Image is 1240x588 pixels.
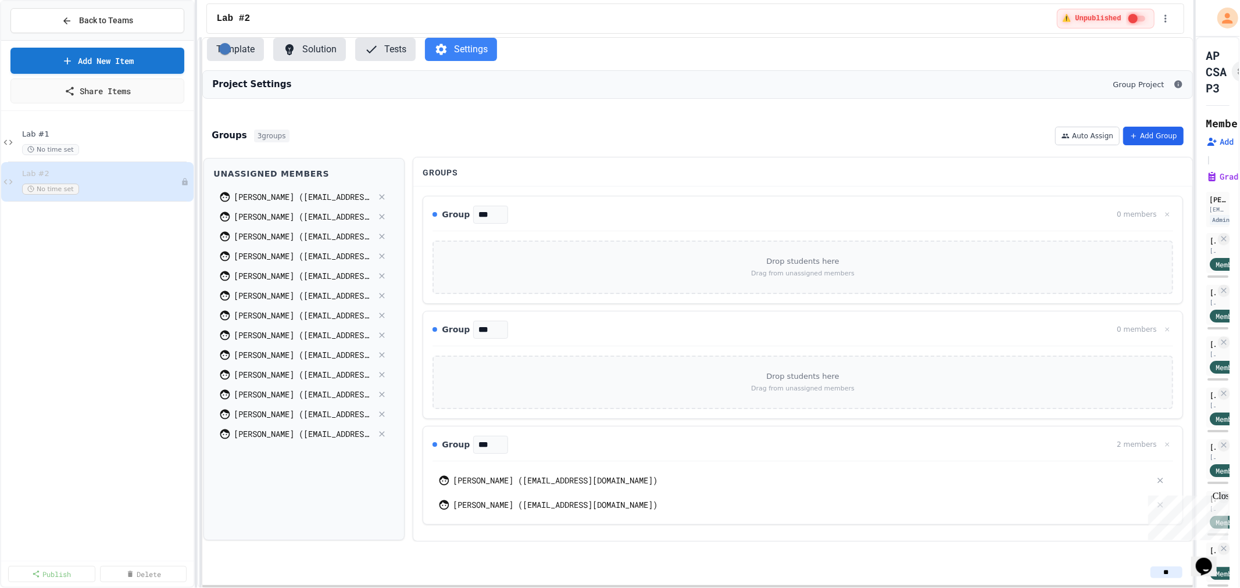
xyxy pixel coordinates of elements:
div: [PERSON_NAME] ([EMAIL_ADDRESS][DOMAIN_NAME]) [234,408,372,420]
div: [EMAIL_ADDRESS][DOMAIN_NAME] [1210,350,1216,358]
iframe: chat widget [1143,491,1228,540]
iframe: chat widget [1191,542,1228,576]
div: [EMAIL_ADDRESS][DOMAIN_NAME] [1210,246,1216,255]
div: Unassigned Members [213,168,395,180]
a: Delete [100,566,187,582]
button: Add Group [1123,127,1184,145]
span: Group [442,209,470,221]
div: [PERSON_NAME] ([EMAIL_ADDRESS][DOMAIN_NAME]) [234,250,372,262]
div: [PERSON_NAME] ([EMAIL_ADDRESS][DOMAIN_NAME]) [234,428,372,440]
div: Drag from unassigned members [751,384,855,394]
div: [PERSON_NAME] ([EMAIL_ADDRESS][DOMAIN_NAME]) [234,230,372,242]
div: [PERSON_NAME] [1210,339,1216,349]
span: Member [1216,259,1240,270]
div: Unpublished [181,178,189,186]
a: Share Items [10,78,184,103]
button: Tests [355,38,416,61]
button: Add [1206,136,1234,148]
div: [PERSON_NAME] ([EMAIL_ADDRESS][DOMAIN_NAME]) [234,270,372,282]
div: [PERSON_NAME] ([EMAIL_ADDRESS][DOMAIN_NAME]) [234,191,372,203]
span: Lab #2 [22,169,181,179]
div: Drop students here [766,371,839,382]
span: | [1206,152,1212,166]
div: [PERSON_NAME] [1210,442,1216,452]
h3: Groups [212,129,246,142]
button: Solution [273,38,346,61]
button: Auto Assign [1055,127,1120,145]
span: Member [1216,414,1240,424]
a: Publish [8,566,95,582]
h1: AP CSA P3 [1206,47,1227,96]
div: 2 members [1117,439,1156,450]
span: Group [442,439,470,451]
button: Back to Teams [10,8,184,33]
div: ⚠️ Students cannot see this content! Click the toggle to publish it and make it visible to your c... [1057,9,1154,28]
span: Lab #1 [22,130,191,139]
span: ⚠️ Unpublished [1062,14,1121,23]
span: Group Project [1113,79,1164,91]
div: [PERSON_NAME] ([EMAIL_ADDRESS][DOMAIN_NAME]) [453,474,1150,486]
div: [PERSON_NAME] ([EMAIL_ADDRESS][DOMAIN_NAME]) [234,368,372,381]
span: Lab #2 [216,12,250,26]
div: 0 members [1117,209,1156,220]
span: No time set [22,144,79,155]
div: [PERSON_NAME] [1210,390,1216,400]
div: [EMAIL_ADDRESS][DOMAIN_NAME] [1210,401,1216,410]
span: Back to Teams [79,15,133,27]
div: [PERSON_NAME] ([EMAIL_ADDRESS][DOMAIN_NAME]) [234,289,372,302]
div: [PERSON_NAME] ([EMAIL_ADDRESS][DOMAIN_NAME]) [234,329,372,341]
div: [EMAIL_ADDRESS][DOMAIN_NAME] [1210,453,1216,461]
span: Member [1216,311,1240,321]
div: Groups [423,167,1182,179]
div: [EMAIL_ADDRESS][DOMAIN_NAME] [1210,205,1226,214]
div: Drag from unassigned members [751,269,855,279]
span: Group [442,324,470,336]
a: Add New Item [10,48,184,74]
h3: Project Settings [212,78,291,91]
div: Chat with us now!Close [5,5,80,74]
div: [PERSON_NAME] ([EMAIL_ADDRESS][DOMAIN_NAME]) [234,349,372,361]
div: [EMAIL_ADDRESS][DOMAIN_NAME] [1210,298,1216,307]
div: [PERSON_NAME] [1210,287,1216,297]
button: Settings [425,38,497,61]
div: 0 members [1117,324,1156,335]
div: Admin [1210,215,1232,225]
div: [PERSON_NAME] ([EMAIL_ADDRESS][DOMAIN_NAME]) [453,499,1150,511]
span: No time set [22,184,79,195]
div: Drop students here [766,256,839,267]
span: Member [1216,362,1240,372]
div: [PERSON_NAME] ([EMAIL_ADDRESS][DOMAIN_NAME]) [234,388,372,400]
div: [PERSON_NAME] ([EMAIL_ADDRESS][DOMAIN_NAME]) [234,309,372,321]
span: Member [1216,465,1240,476]
span: 3 groups [254,130,290,142]
div: [PERSON_NAME] [1210,194,1226,205]
div: [PERSON_NAME] ([EMAIL_ADDRESS][DOMAIN_NAME]) [234,210,372,223]
div: [PERSON_NAME] [1210,235,1216,246]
